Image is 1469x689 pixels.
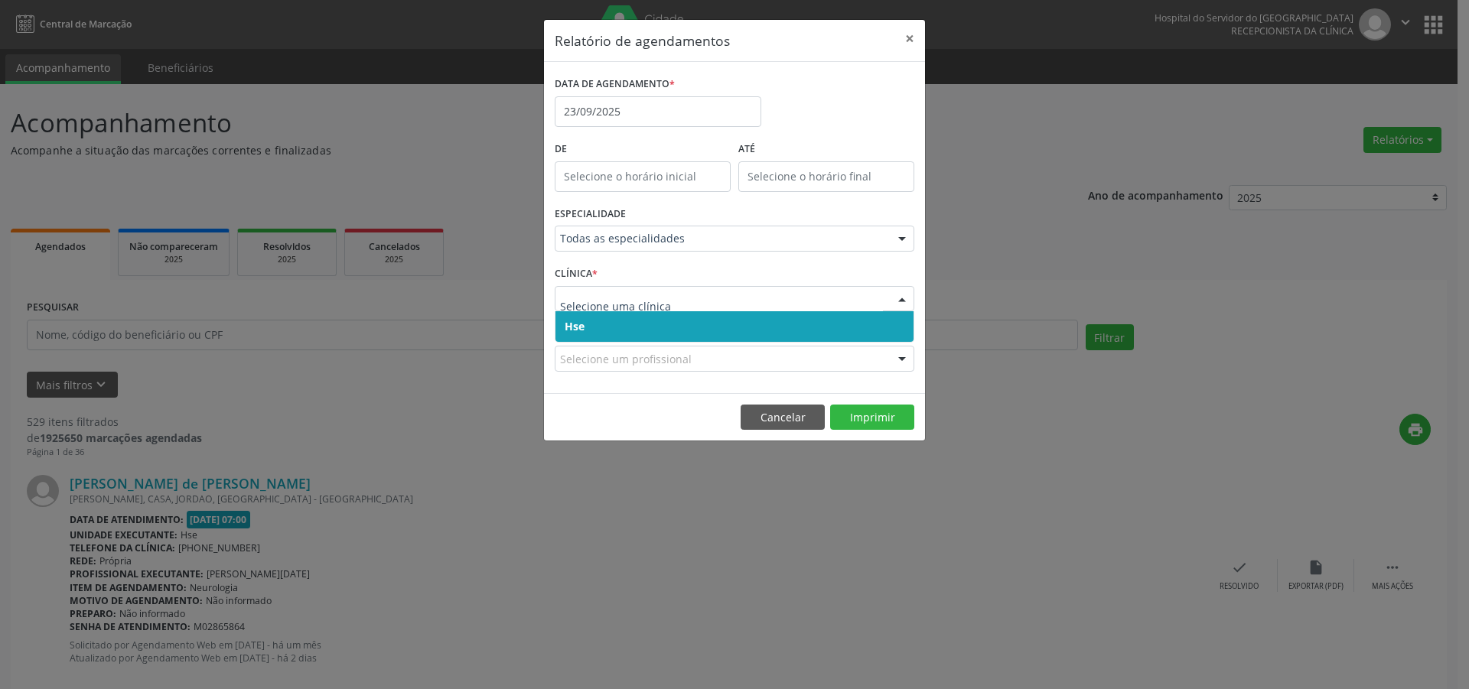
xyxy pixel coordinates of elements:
[738,138,914,161] label: ATÉ
[555,96,761,127] input: Selecione uma data ou intervalo
[560,231,883,246] span: Todas as especialidades
[565,319,585,333] span: Hse
[555,138,731,161] label: De
[555,161,731,192] input: Selecione o horário inicial
[894,20,925,57] button: Close
[555,262,598,286] label: CLÍNICA
[741,405,825,431] button: Cancelar
[560,351,692,367] span: Selecione um profissional
[738,161,914,192] input: Selecione o horário final
[555,31,730,50] h5: Relatório de agendamentos
[555,73,675,96] label: DATA DE AGENDAMENTO
[560,291,883,322] input: Selecione uma clínica
[830,405,914,431] button: Imprimir
[555,203,626,226] label: ESPECIALIDADE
